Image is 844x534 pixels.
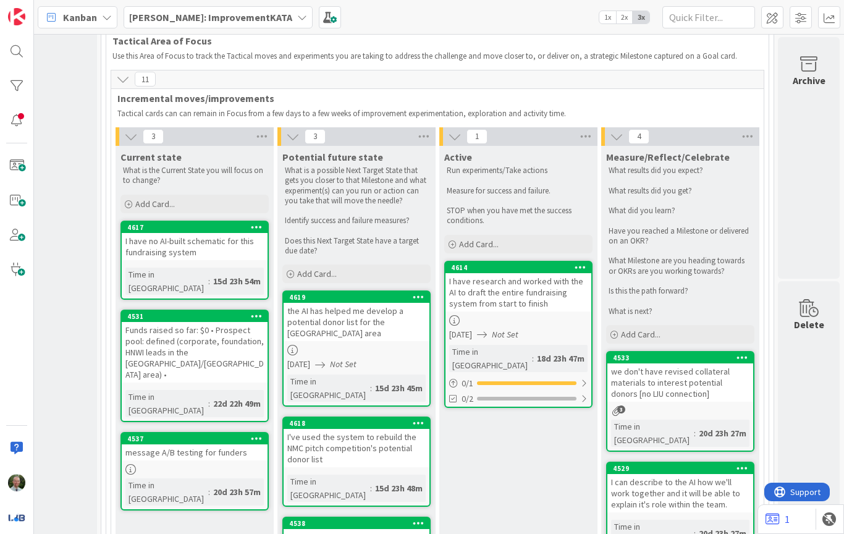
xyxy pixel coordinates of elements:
p: What results did you expect? [609,166,752,176]
span: 3 [617,405,625,413]
p: Tactical cards can can remain in Focus from a few days to a few weeks of improvement experimentat... [117,109,753,119]
div: Time in [GEOGRAPHIC_DATA] [125,268,208,295]
div: 4537message A/B testing for funders [122,433,268,460]
span: : [208,274,210,288]
div: Time in [GEOGRAPHIC_DATA] [611,420,694,447]
span: 0 / 1 [462,377,473,390]
div: 4617I have no AI-built schematic for this fundraising system [122,222,268,260]
div: Time in [GEOGRAPHIC_DATA] [287,475,370,502]
div: 4614 [445,262,591,273]
span: Add Card... [459,239,499,250]
div: 20d 23h 57m [210,485,264,499]
span: 2x [616,11,633,23]
span: : [370,381,372,395]
div: 4531 [127,312,268,321]
span: 3 [305,129,326,144]
b: [PERSON_NAME]: ImprovementKATA [129,11,292,23]
div: 4533 [613,354,753,362]
div: 4538 [284,518,429,529]
div: Funds raised so far: $0 • Prospect pool: defined (corporate, foundation, HNWI leads in the [GEOGR... [122,322,268,383]
div: 4529 [607,463,753,474]
p: Is this the path forward? [609,286,752,296]
div: 18d 23h 47m [534,352,588,365]
div: 4614 [451,263,591,272]
p: Identify success and failure measures? [285,216,428,226]
span: Tactical Area of Focus [112,35,753,47]
span: Active [444,151,472,163]
div: Time in [GEOGRAPHIC_DATA] [125,390,208,417]
div: 4533 [607,352,753,363]
div: I have research and worked with the AI to draft the entire fundraising system from start to finish [445,273,591,311]
div: 4538 [289,519,429,528]
span: Current state [120,151,182,163]
div: 4533we don't have revised collateral materials to interest potential donors [no LIU connection] [607,352,753,402]
div: 4617 [127,223,268,232]
p: What is a possible Next Target State that gets you closer to that Milestone and what experiment(s... [285,166,428,206]
div: 4614I have research and worked with the AI to draft the entire fundraising system from start to f... [445,262,591,311]
div: the AI has helped me develop a potential donor list for the [GEOGRAPHIC_DATA] area [284,303,429,341]
span: 4 [628,129,649,144]
div: 4531Funds raised so far: $0 • Prospect pool: defined (corporate, foundation, HNWI leads in the [G... [122,311,268,383]
span: : [532,352,534,365]
span: : [370,481,372,495]
div: message A/B testing for funders [122,444,268,460]
div: Time in [GEOGRAPHIC_DATA] [125,478,208,506]
span: Incremental moves/improvements [117,92,748,104]
div: 4617 [122,222,268,233]
div: 15d 23h 54m [210,274,264,288]
p: What is the Current State you will focus on to change? [123,166,266,186]
div: 4619 [284,292,429,303]
i: Not Set [492,329,518,340]
div: I have no AI-built schematic for this fundraising system [122,233,268,260]
span: : [208,485,210,499]
div: 4529 [613,464,753,473]
div: Archive [793,73,825,88]
img: Visit kanbanzone.com [8,8,25,25]
span: Kanban [63,10,97,25]
div: 4531 [122,311,268,322]
p: STOP when you have met the success conditions. [447,206,590,226]
span: [DATE] [449,328,472,341]
div: 4618 [284,418,429,429]
span: Add Card... [621,329,660,340]
p: Does this Next Target State have a target due date? [285,236,428,256]
span: Add Card... [297,268,337,279]
div: 4619 [289,293,429,302]
span: 1x [599,11,616,23]
p: Use this Area of Focus to track the Tactical moves and experiments you are taking to address the ... [112,51,748,61]
img: avatar [8,509,25,526]
span: 3x [633,11,649,23]
div: 4618 [289,419,429,428]
img: SH [8,474,25,491]
div: Time in [GEOGRAPHIC_DATA] [287,375,370,402]
div: 15d 23h 45m [372,381,426,395]
span: : [208,397,210,410]
p: Run experiments/Take actions [447,166,590,176]
div: we don't have revised collateral materials to interest potential donors [no LIU connection] [607,363,753,402]
span: 3 [143,129,164,144]
div: Time in [GEOGRAPHIC_DATA] [449,345,532,372]
span: Measure/Reflect/Celebrate [606,151,730,163]
i: Not Set [330,358,357,370]
div: I can describe to the AI how we'll work together and it will be able to explain it's role within ... [607,474,753,512]
span: 11 [135,72,156,87]
span: [DATE] [287,358,310,371]
p: What results did you get? [609,186,752,196]
div: Delete [794,317,824,332]
div: 22d 22h 49m [210,397,264,410]
div: 15d 23h 48m [372,481,426,495]
span: : [694,426,696,440]
div: 4619the AI has helped me develop a potential donor list for the [GEOGRAPHIC_DATA] area [284,292,429,341]
div: 4618I've used the system to rebuild the NMC pitch competition's potential donor list [284,418,429,467]
span: Potential future state [282,151,383,163]
p: Have you reached a Milestone or delivered on an OKR? [609,226,752,247]
span: Support [26,2,56,17]
a: 1 [766,512,790,527]
div: I've used the system to rebuild the NMC pitch competition's potential donor list [284,429,429,467]
p: What did you learn? [609,206,752,216]
span: 1 [466,129,487,144]
div: 4529I can describe to the AI how we'll work together and it will be able to explain it's role wit... [607,463,753,512]
div: 20d 23h 27m [696,426,749,440]
span: 0/2 [462,392,473,405]
input: Quick Filter... [662,6,755,28]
